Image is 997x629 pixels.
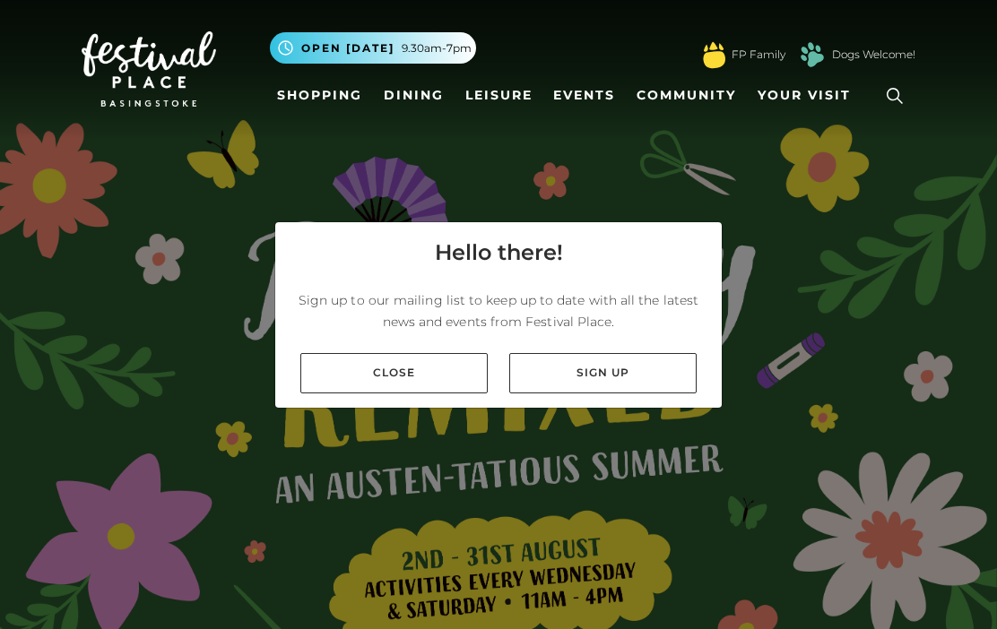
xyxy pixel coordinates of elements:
a: Close [300,353,488,393]
h4: Hello there! [435,237,563,269]
span: Open [DATE] [301,40,394,56]
a: Sign up [509,353,697,393]
p: Sign up to our mailing list to keep up to date with all the latest news and events from Festival ... [290,289,707,332]
a: Leisure [458,79,540,112]
a: Shopping [270,79,369,112]
img: Festival Place Logo [82,31,216,107]
a: Community [629,79,743,112]
button: Open [DATE] 9.30am-7pm [270,32,476,64]
a: Events [546,79,622,112]
a: Dogs Welcome! [832,47,915,63]
span: 9.30am-7pm [402,40,472,56]
a: FP Family [732,47,785,63]
span: Your Visit [758,86,851,105]
a: Your Visit [750,79,867,112]
a: Dining [377,79,451,112]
